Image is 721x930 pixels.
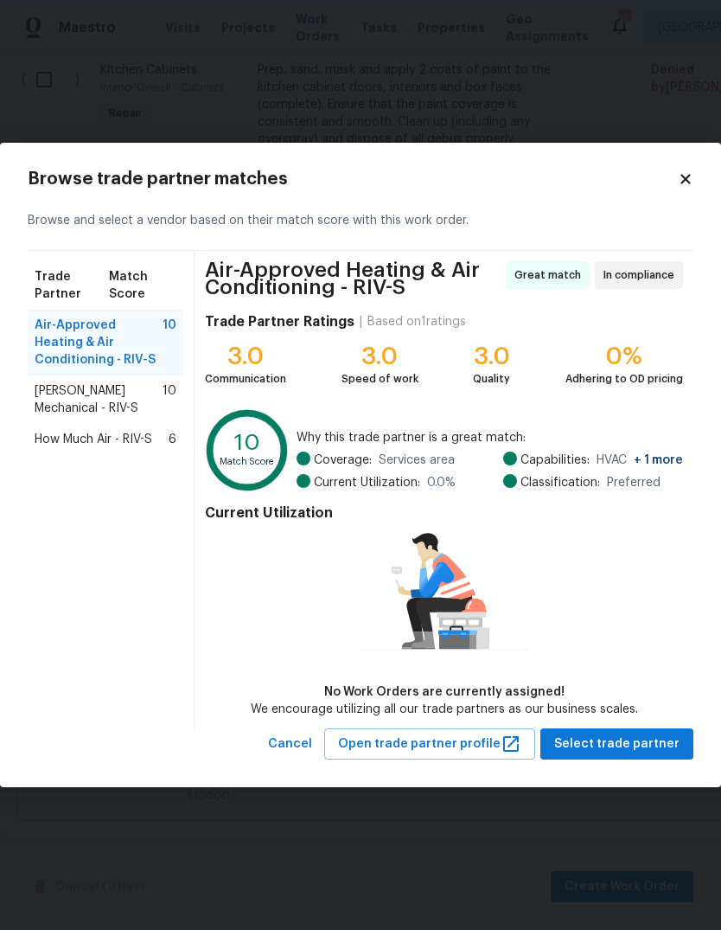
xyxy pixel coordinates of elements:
div: 0% [565,348,683,365]
span: Trade Partner [35,268,109,303]
span: 10 [163,382,176,417]
span: Preferred [607,474,660,491]
span: Open trade partner profile [338,734,521,755]
div: 3.0 [205,348,286,365]
div: 3.0 [341,348,418,365]
h2: Browse trade partner matches [28,170,678,188]
div: Browse and select a vendor based on their match score with this work order. [28,191,693,251]
span: HVAC [597,452,683,469]
span: Match Score [109,268,176,303]
span: Services area [379,452,455,469]
text: Match Score [220,456,275,465]
span: Air-Approved Heating & Air Conditioning - RIV-S [205,261,501,296]
div: | [354,313,367,330]
div: Adhering to OD pricing [565,370,683,388]
span: In compliance [603,266,681,284]
text: 10 [234,431,260,454]
button: Select trade partner [540,728,693,760]
button: Cancel [261,728,319,760]
div: Based on 1 ratings [367,313,466,330]
span: Air-Approved Heating & Air Conditioning - RIV-S [35,317,163,369]
div: 3.0 [473,348,510,365]
span: + 1 more [634,454,683,466]
span: Classification: [520,474,600,491]
span: [PERSON_NAME] Mechanical - RIV-S [35,382,163,417]
span: How Much Air - RIV-S [35,431,152,448]
h4: Trade Partner Ratings [205,313,354,330]
button: Open trade partner profile [324,728,535,760]
div: Communication [205,370,286,388]
span: 0.0 % [427,474,456,491]
span: Coverage: [314,452,372,469]
div: No Work Orders are currently assigned! [251,683,638,701]
span: Select trade partner [554,734,680,755]
div: We encourage utilizing all our trade partners as our business scales. [251,701,638,718]
span: 6 [169,431,176,448]
span: 10 [163,317,176,369]
div: Quality [473,370,510,388]
h4: Current Utilization [205,504,683,522]
span: Current Utilization: [314,474,420,491]
div: Speed of work [341,370,418,388]
span: Great match [514,266,588,284]
span: Capabilities: [520,452,590,469]
span: Cancel [268,734,312,755]
span: Why this trade partner is a great match: [297,429,683,446]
